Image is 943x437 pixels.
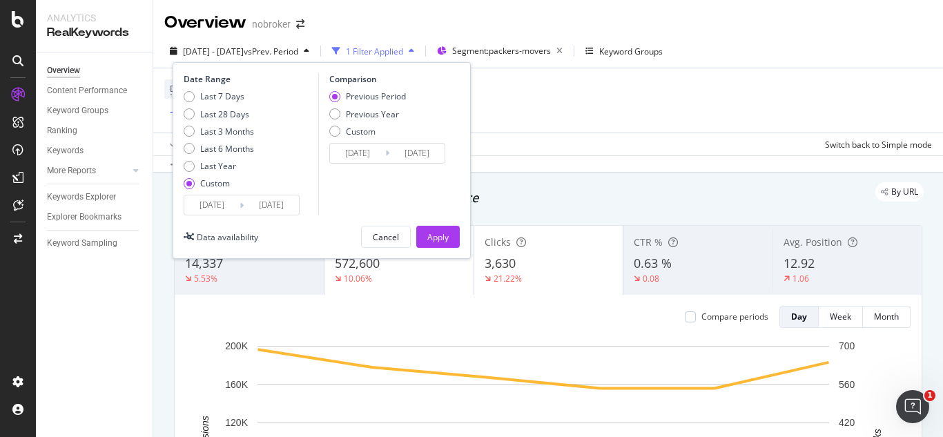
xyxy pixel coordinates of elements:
[244,46,298,57] span: vs Prev. Period
[47,84,127,98] div: Content Performance
[599,46,663,57] div: Keyword Groups
[296,19,304,29] div: arrow-right-arrow-left
[47,210,121,224] div: Explorer Bookmarks
[197,231,258,243] div: Data availability
[389,144,445,163] input: End Date
[164,133,204,155] button: Apply
[329,126,406,137] div: Custom
[896,390,929,423] iframe: Intercom live chat
[891,188,918,196] span: By URL
[327,40,420,62] button: 1 Filter Applied
[184,126,254,137] div: Last 3 Months
[839,379,855,390] text: 560
[784,255,815,271] span: 12.92
[779,306,819,328] button: Day
[819,133,932,155] button: Switch back to Simple mode
[170,83,196,95] span: Device
[863,306,911,328] button: Month
[361,226,411,248] button: Cancel
[200,108,249,120] div: Last 28 Days
[47,104,143,118] a: Keyword Groups
[874,311,899,322] div: Month
[47,64,143,78] a: Overview
[200,160,236,172] div: Last Year
[825,139,932,150] div: Switch back to Simple mode
[485,235,511,249] span: Clicks
[416,226,460,248] button: Apply
[793,273,809,284] div: 1.06
[47,25,142,41] div: RealKeywords
[47,190,116,204] div: Keywords Explorer
[701,311,768,322] div: Compare periods
[47,190,143,204] a: Keywords Explorer
[47,144,84,158] div: Keywords
[184,108,254,120] div: Last 28 Days
[839,340,855,351] text: 700
[580,40,668,62] button: Keyword Groups
[47,236,143,251] a: Keyword Sampling
[791,311,807,322] div: Day
[784,235,842,249] span: Avg. Position
[47,164,96,178] div: More Reports
[47,124,77,138] div: Ranking
[431,40,568,62] button: Segment:packers-movers
[47,104,108,118] div: Keyword Groups
[346,126,376,137] div: Custom
[344,273,372,284] div: 10.06%
[875,182,924,202] div: legacy label
[244,195,299,215] input: End Date
[427,231,449,243] div: Apply
[184,177,254,189] div: Custom
[184,73,315,85] div: Date Range
[330,144,385,163] input: Start Date
[346,46,403,57] div: 1 Filter Applied
[47,210,143,224] a: Explorer Bookmarks
[819,306,863,328] button: Week
[346,108,399,120] div: Previous Year
[184,143,254,155] div: Last 6 Months
[47,64,80,78] div: Overview
[47,11,142,25] div: Analytics
[346,90,406,102] div: Previous Period
[184,160,254,172] div: Last Year
[643,273,659,284] div: 0.08
[225,417,248,428] text: 120K
[164,40,315,62] button: [DATE] - [DATE]vsPrev. Period
[634,255,672,271] span: 0.63 %
[634,235,663,249] span: CTR %
[225,340,248,351] text: 200K
[183,46,244,57] span: [DATE] - [DATE]
[164,11,246,35] div: Overview
[924,390,935,401] span: 1
[47,84,143,98] a: Content Performance
[485,255,516,271] span: 3,630
[200,143,254,155] div: Last 6 Months
[185,255,223,271] span: 14,337
[452,45,551,57] span: Segment: packers-movers
[200,177,230,189] div: Custom
[47,144,143,158] a: Keywords
[225,379,248,390] text: 160K
[200,126,254,137] div: Last 3 Months
[335,255,380,271] span: 572,600
[329,108,406,120] div: Previous Year
[494,273,522,284] div: 21.22%
[200,90,244,102] div: Last 7 Days
[329,90,406,102] div: Previous Period
[184,90,254,102] div: Last 7 Days
[47,124,143,138] a: Ranking
[164,105,220,122] button: Add Filter
[47,236,117,251] div: Keyword Sampling
[839,417,855,428] text: 420
[373,231,399,243] div: Cancel
[194,273,217,284] div: 5.53%
[329,73,449,85] div: Comparison
[47,164,129,178] a: More Reports
[184,195,240,215] input: Start Date
[252,17,291,31] div: nobroker
[830,311,851,322] div: Week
